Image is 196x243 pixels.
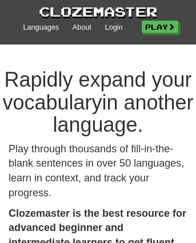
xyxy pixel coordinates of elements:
[39,2,157,21] a: Clozemaster
[23,23,59,33] a: Languages
[9,142,187,201] p: Play through thousands of fill-in-the-blank sentences in over 50 languages, learn in context, and...
[142,21,178,33] a: Play
[73,23,91,33] a: About
[105,23,123,33] a: Login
